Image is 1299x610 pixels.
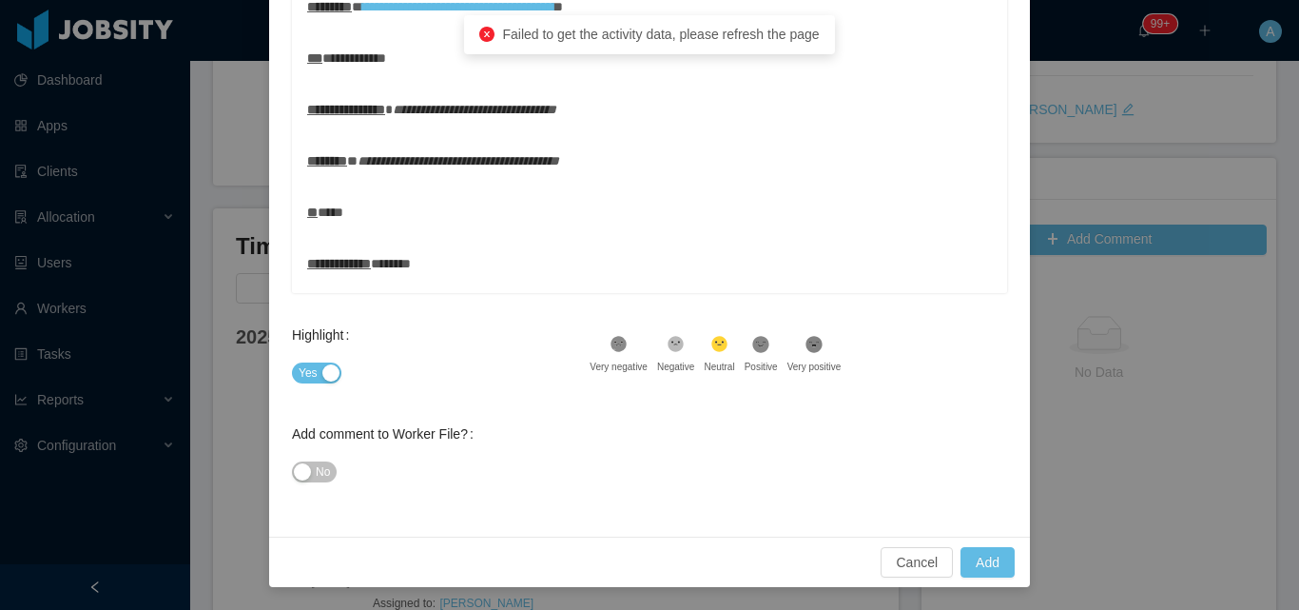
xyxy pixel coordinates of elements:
button: Add [960,547,1015,578]
div: Very positive [787,360,842,374]
i: icon: close-circle [479,27,494,42]
div: Very negative [590,360,648,374]
span: Failed to get the activity data, please refresh the page [502,27,819,42]
button: Cancel [881,547,953,578]
button: Highlight [292,363,341,384]
label: Highlight [292,327,357,343]
div: Negative [657,360,694,374]
div: Positive [745,360,778,374]
span: Yes [299,364,318,383]
button: Add comment to Worker File? [292,462,337,482]
label: Add comment to Worker File? [292,426,481,442]
span: No [316,462,330,482]
div: Neutral [704,360,734,374]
